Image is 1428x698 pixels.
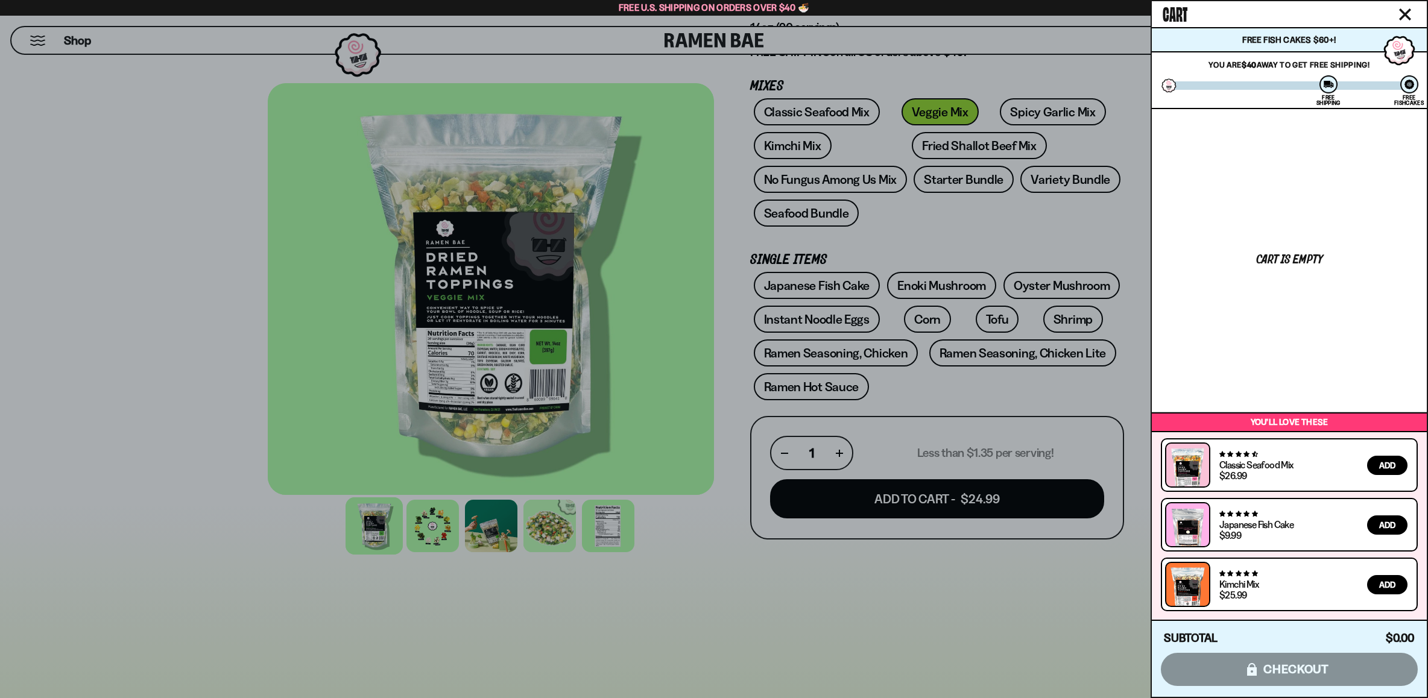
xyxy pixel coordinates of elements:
[1219,471,1246,480] div: $26.99
[1394,95,1424,105] div: Free Fishcakes
[1379,521,1395,529] span: Add
[1219,450,1257,458] span: 4.68 stars
[1242,34,1336,45] span: Free Fish Cakes $60+!
[1379,461,1395,470] span: Add
[1219,518,1294,530] a: Japanese Fish Cake
[1367,515,1407,535] button: Add
[1169,60,1410,69] p: You are away to get Free Shipping!
[1219,590,1246,600] div: $25.99
[1316,95,1340,105] div: Free Shipping
[1219,459,1294,471] a: Classic Seafood Mix
[1367,456,1407,475] button: Add
[1219,510,1257,518] span: 4.77 stars
[1386,631,1415,645] span: $0.00
[1155,417,1424,428] p: You’ll love these
[1163,1,1187,25] span: Cart
[1242,60,1257,69] strong: $40
[1396,5,1414,24] button: Close cart
[1367,575,1407,594] button: Add
[619,2,810,13] span: Free U.S. Shipping on Orders over $40 🍜
[1219,530,1241,540] div: $9.99
[1219,570,1257,577] span: 4.76 stars
[1164,632,1218,644] h4: Subtotal
[1219,578,1259,590] a: Kimchi Mix
[1256,254,1322,266] div: Cart is empty
[1379,580,1395,589] span: Add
